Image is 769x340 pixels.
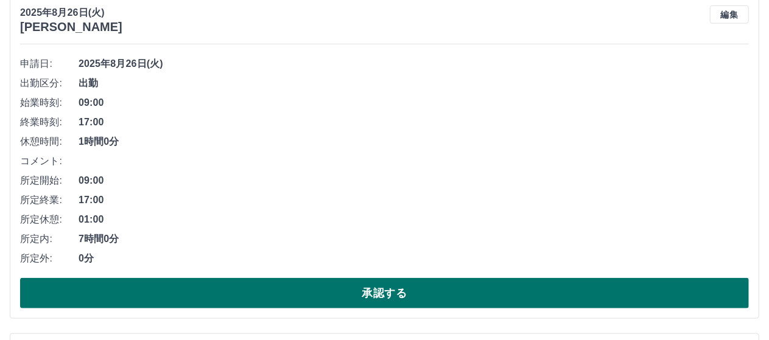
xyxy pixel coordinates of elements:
[79,95,749,110] span: 09:00
[20,20,122,34] h3: [PERSON_NAME]
[20,134,79,149] span: 休憩時間:
[79,134,749,149] span: 1時間0分
[20,76,79,91] span: 出勤区分:
[79,115,749,130] span: 17:00
[20,115,79,130] span: 終業時刻:
[20,193,79,207] span: 所定終業:
[20,95,79,110] span: 始業時刻:
[20,232,79,246] span: 所定内:
[79,232,749,246] span: 7時間0分
[20,154,79,168] span: コメント:
[79,173,749,188] span: 09:00
[20,173,79,188] span: 所定開始:
[79,251,749,266] span: 0分
[710,5,749,24] button: 編集
[79,57,749,71] span: 2025年8月26日(火)
[20,5,122,20] p: 2025年8月26日(火)
[20,212,79,227] span: 所定休憩:
[20,278,749,308] button: 承認する
[79,76,749,91] span: 出勤
[20,251,79,266] span: 所定外:
[20,57,79,71] span: 申請日:
[79,193,749,207] span: 17:00
[79,212,749,227] span: 01:00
